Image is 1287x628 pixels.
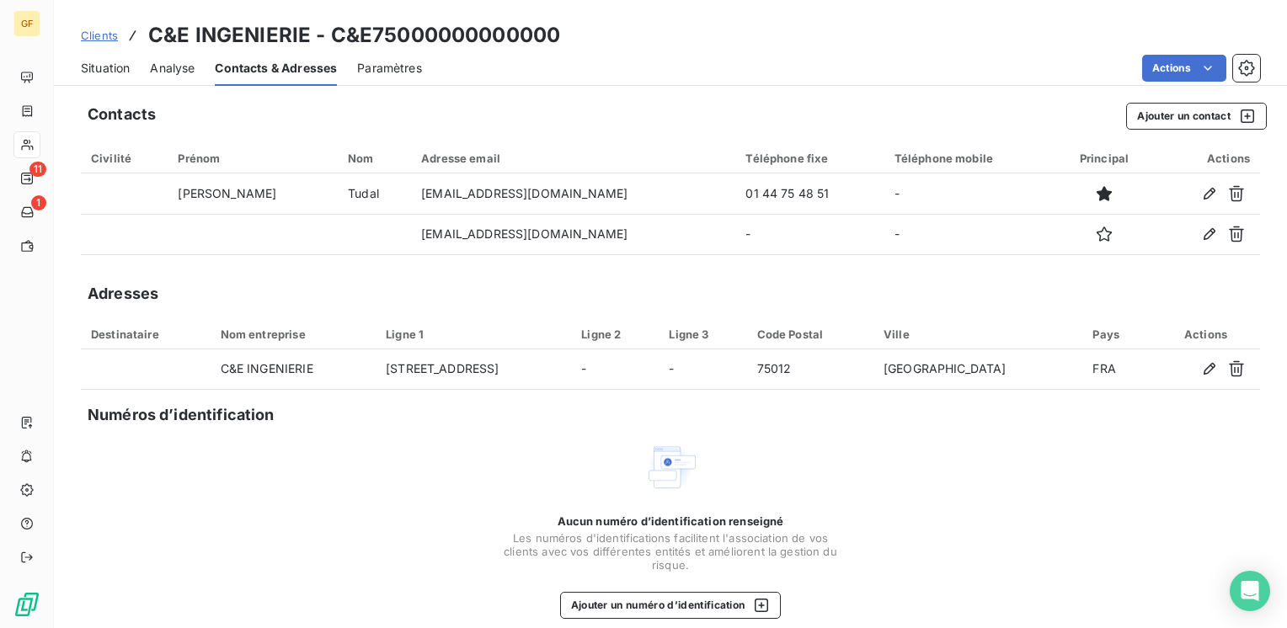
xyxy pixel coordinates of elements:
[29,162,46,177] span: 11
[747,349,873,390] td: 75012
[873,349,1083,390] td: [GEOGRAPHIC_DATA]
[13,10,40,37] div: GF
[558,514,784,528] span: Aucun numéro d’identification renseigné
[338,173,411,214] td: Tudal
[1082,349,1151,390] td: FRA
[215,60,337,77] span: Contacts & Adresses
[13,591,40,618] img: Logo LeanPay
[669,327,736,341] div: Ligne 3
[581,327,649,341] div: Ligne 2
[571,349,659,390] td: -
[884,214,1055,254] td: -
[735,173,884,214] td: 01 44 75 48 51
[91,152,158,165] div: Civilité
[88,282,158,306] h5: Adresses
[81,60,130,77] span: Situation
[659,349,746,390] td: -
[348,152,401,165] div: Nom
[735,214,884,254] td: -
[1126,103,1267,130] button: Ajouter un contact
[81,29,118,42] span: Clients
[1162,327,1250,341] div: Actions
[376,349,571,390] td: [STREET_ADDRESS]
[221,327,366,341] div: Nom entreprise
[411,214,735,254] td: [EMAIL_ADDRESS][DOMAIN_NAME]
[148,20,560,51] h3: C&E INGENIERIE - C&E75000000000000
[894,152,1044,165] div: Téléphone mobile
[88,403,275,427] h5: Numéros d’identification
[411,173,735,214] td: [EMAIL_ADDRESS][DOMAIN_NAME]
[643,440,697,494] img: Empty state
[88,103,156,126] h5: Contacts
[884,327,1073,341] div: Ville
[1142,55,1226,82] button: Actions
[1092,327,1140,341] div: Pays
[1164,152,1250,165] div: Actions
[560,592,782,619] button: Ajouter un numéro d’identification
[884,173,1055,214] td: -
[1065,152,1144,165] div: Principal
[81,27,118,44] a: Clients
[91,327,200,341] div: Destinataire
[31,195,46,210] span: 1
[357,60,422,77] span: Paramètres
[150,60,195,77] span: Analyse
[745,152,873,165] div: Téléphone fixe
[211,349,376,390] td: C&E INGENIERIE
[178,152,328,165] div: Prénom
[1230,571,1270,611] div: Open Intercom Messenger
[757,327,863,341] div: Code Postal
[502,531,839,572] span: Les numéros d'identifications facilitent l'association de vos clients avec vos différentes entité...
[421,152,725,165] div: Adresse email
[386,327,561,341] div: Ligne 1
[168,173,338,214] td: [PERSON_NAME]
